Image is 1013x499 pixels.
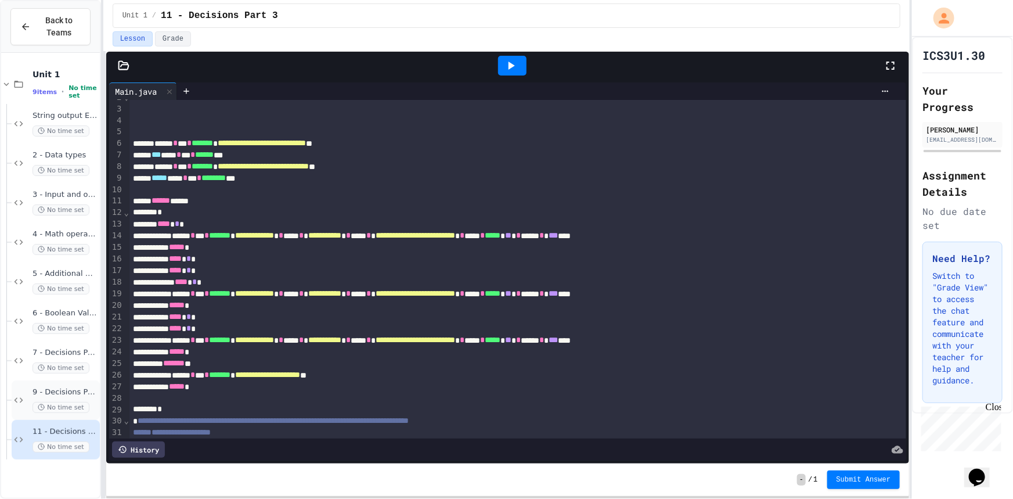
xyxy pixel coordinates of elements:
[109,207,124,218] div: 12
[932,252,993,265] h3: Need Help?
[33,125,89,137] span: No time set
[122,11,147,20] span: Unit 1
[109,404,124,416] div: 29
[926,135,999,144] div: [EMAIL_ADDRESS][DOMAIN_NAME]
[33,441,89,453] span: No time set
[33,348,98,358] span: 7 - Decisions Part 1
[109,161,124,173] div: 8
[33,229,98,239] span: 4 - Math operations
[109,184,124,196] div: 10
[109,381,124,393] div: 27
[922,82,1003,115] h2: Your Progress
[921,5,957,31] div: My Account
[109,323,124,335] div: 22
[33,150,98,160] span: 2 - Data types
[161,9,278,23] span: 11 - Decisions Part 3
[109,82,177,100] div: Main.java
[33,165,89,176] span: No time set
[109,427,124,439] div: 31
[109,311,124,323] div: 21
[33,88,57,96] span: 9 items
[109,85,163,98] div: Main.java
[813,475,817,484] span: 1
[837,475,891,484] span: Submit Answer
[155,31,191,46] button: Grade
[109,415,124,427] div: 30
[5,5,80,74] div: Chat with us now!Close
[109,115,124,127] div: 4
[109,393,124,404] div: 28
[124,416,129,425] span: Fold line
[33,244,89,255] span: No time set
[33,190,98,200] span: 3 - Input and output
[124,208,129,217] span: Fold line
[33,204,89,216] span: No time set
[109,195,124,207] div: 11
[112,441,165,458] div: History
[917,402,1001,451] iframe: chat widget
[109,335,124,346] div: 23
[109,103,124,115] div: 3
[33,387,98,397] span: 9 - Decisions Part 2
[33,69,98,80] span: Unit 1
[109,346,124,358] div: 24
[926,124,999,135] div: [PERSON_NAME]
[33,269,98,279] span: 5 - Additional Math exercises
[33,323,89,334] span: No time set
[109,358,124,369] div: 25
[10,8,91,45] button: Back to Teams
[827,471,900,489] button: Submit Answer
[33,308,98,318] span: 6 - Boolean Values
[33,402,89,413] span: No time set
[922,47,985,63] h1: ICS3U1.30
[62,87,64,96] span: •
[33,362,89,374] span: No time set
[33,111,98,121] span: String output Exercises
[922,167,1003,200] h2: Assignment Details
[109,369,124,381] div: 26
[109,288,124,300] div: 19
[109,265,124,277] div: 17
[69,84,98,99] span: No time set
[109,242,124,253] div: 15
[964,453,1001,487] iframe: chat widget
[922,204,1003,232] div: No due date set
[932,270,993,386] p: Switch to "Grade View" to access the chat feature and communicate with your teacher for help and ...
[109,300,124,311] div: 20
[38,15,81,39] span: Back to Teams
[152,11,156,20] span: /
[33,427,98,437] span: 11 - Decisions Part 3
[109,173,124,184] div: 9
[33,283,89,295] span: No time set
[109,230,124,242] div: 14
[808,475,812,484] span: /
[109,277,124,288] div: 18
[797,474,806,486] span: -
[109,138,124,149] div: 6
[109,253,124,265] div: 16
[109,126,124,138] div: 5
[109,218,124,230] div: 13
[113,31,153,46] button: Lesson
[109,149,124,161] div: 7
